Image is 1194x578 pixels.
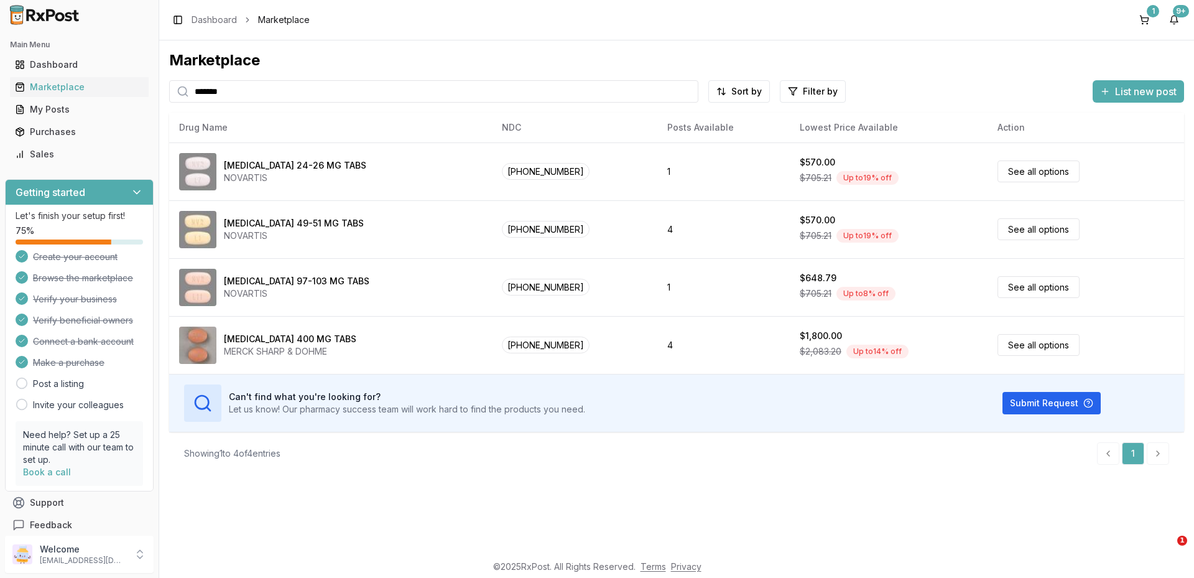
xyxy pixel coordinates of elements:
img: User avatar [12,544,32,564]
a: Dashboard [192,14,237,26]
div: Up to 8 % off [836,287,895,301]
td: 4 [657,200,790,258]
div: $570.00 [800,156,835,169]
span: [PHONE_NUMBER] [502,221,590,238]
a: List new post [1093,86,1184,99]
img: Entresto 24-26 MG TABS [179,153,216,190]
div: Purchases [15,126,144,138]
div: Marketplace [15,81,144,93]
div: NOVARTIS [224,230,364,242]
button: Filter by [780,80,846,103]
span: Feedback [30,519,72,531]
div: [MEDICAL_DATA] 400 MG TABS [224,333,356,345]
span: [PHONE_NUMBER] [502,163,590,180]
span: Verify beneficial owners [33,314,133,327]
div: 9+ [1173,5,1189,17]
span: Create your account [33,251,118,263]
span: 1 [1177,536,1187,546]
button: My Posts [5,100,154,119]
button: Submit Request [1002,392,1101,414]
div: NOVARTIS [224,287,369,300]
span: $705.21 [800,230,831,242]
p: Let's finish your setup first! [16,210,143,222]
img: Entresto 49-51 MG TABS [179,211,216,248]
a: Sales [10,143,149,165]
span: 75 % [16,225,34,237]
div: Showing 1 to 4 of 4 entries [184,447,280,460]
button: List new post [1093,80,1184,103]
a: Dashboard [10,54,149,76]
img: Entresto 97-103 MG TABS [179,269,216,306]
div: [MEDICAL_DATA] 24-26 MG TABS [224,159,366,172]
span: Make a purchase [33,357,104,369]
div: MERCK SHARP & DOHME [224,345,356,358]
h3: Can't find what you're looking for? [229,391,585,403]
div: Dashboard [15,58,144,71]
span: List new post [1115,84,1177,99]
button: Sales [5,144,154,164]
div: Sales [15,148,144,161]
div: Marketplace [169,50,1184,70]
button: 1 [1134,10,1154,30]
div: NOVARTIS [224,172,366,184]
span: [PHONE_NUMBER] [502,279,590,296]
a: Privacy [671,561,701,572]
a: See all options [997,218,1080,240]
div: 1 [1147,5,1159,17]
a: Marketplace [10,76,149,98]
span: Marketplace [258,14,310,26]
p: Welcome [40,543,126,556]
p: [EMAIL_ADDRESS][DOMAIN_NAME] [40,556,126,566]
div: Up to 14 % off [846,345,909,358]
th: NDC [492,113,657,142]
span: $705.21 [800,287,831,300]
a: Purchases [10,121,149,143]
a: Terms [641,561,666,572]
a: See all options [997,334,1080,356]
div: Up to 19 % off [836,229,899,243]
h2: Main Menu [10,40,149,50]
a: See all options [997,276,1080,298]
span: Sort by [731,85,762,98]
a: 1 [1122,442,1144,465]
span: Browse the marketplace [33,272,133,284]
span: $705.21 [800,172,831,184]
th: Lowest Price Available [790,113,988,142]
div: $570.00 [800,214,835,226]
nav: breadcrumb [192,14,310,26]
button: Support [5,492,154,514]
button: Feedback [5,514,154,536]
p: Let us know! Our pharmacy success team will work hard to find the products you need. [229,403,585,416]
div: Up to 19 % off [836,171,899,185]
th: Drug Name [169,113,492,142]
div: [MEDICAL_DATA] 49-51 MG TABS [224,217,364,230]
a: Post a listing [33,378,84,390]
button: Sort by [708,80,770,103]
div: [MEDICAL_DATA] 97-103 MG TABS [224,275,369,287]
div: My Posts [15,103,144,116]
div: $1,800.00 [800,330,842,342]
h3: Getting started [16,185,85,200]
a: Invite your colleagues [33,399,124,411]
td: 1 [657,142,790,200]
a: Book a call [23,467,71,477]
div: $648.79 [800,272,836,284]
a: My Posts [10,98,149,121]
button: Dashboard [5,55,154,75]
span: Connect a bank account [33,335,134,348]
th: Posts Available [657,113,790,142]
a: See all options [997,161,1080,182]
span: [PHONE_NUMBER] [502,337,590,353]
nav: pagination [1097,442,1169,465]
span: $2,083.20 [800,345,841,358]
span: Verify your business [33,293,117,305]
img: RxPost Logo [5,5,85,25]
th: Action [988,113,1184,142]
button: 9+ [1164,10,1184,30]
iframe: Intercom live chat [1152,536,1182,566]
span: Filter by [803,85,838,98]
img: Isentress 400 MG TABS [179,327,216,364]
td: 1 [657,258,790,316]
td: 4 [657,316,790,374]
